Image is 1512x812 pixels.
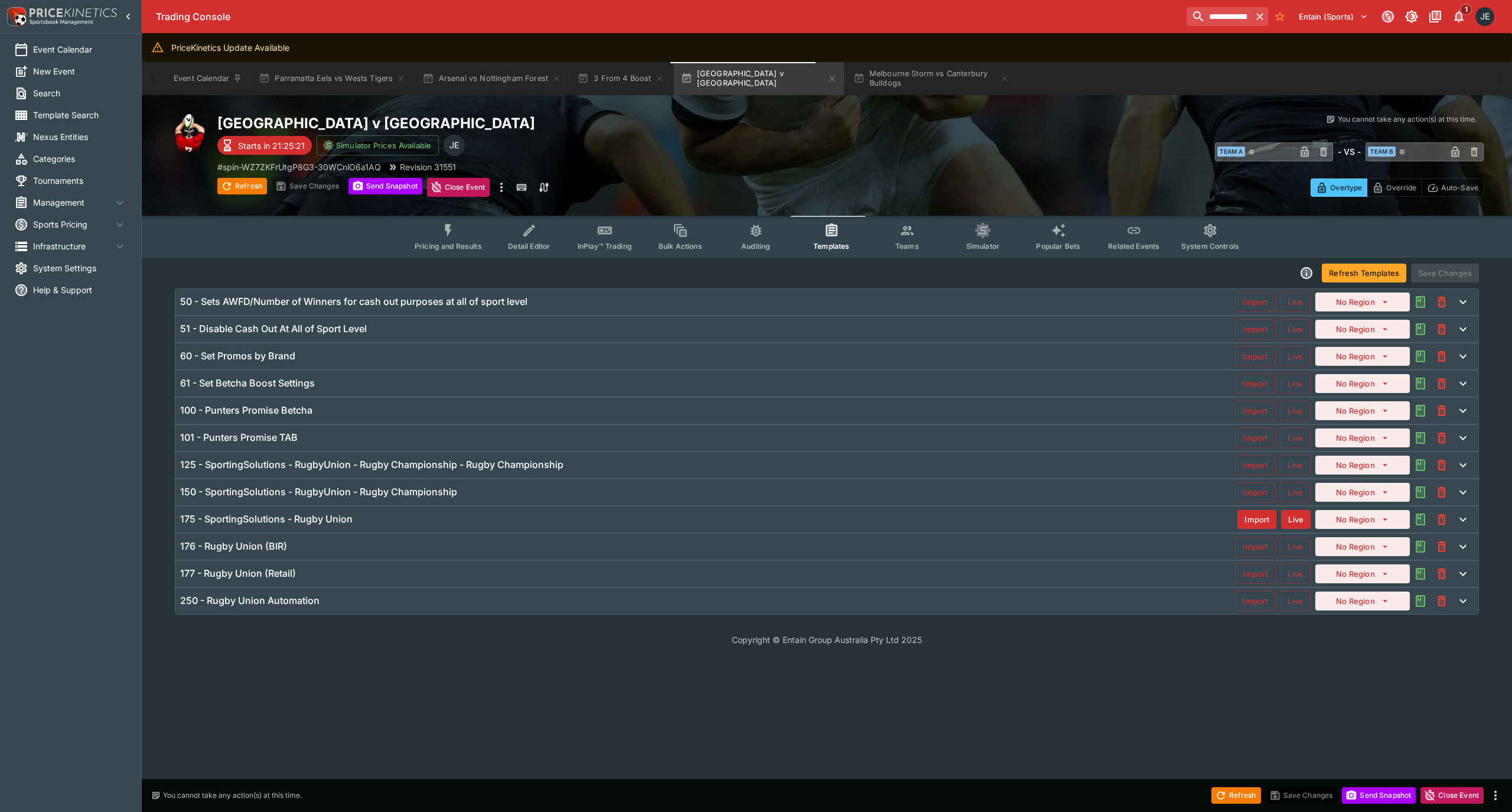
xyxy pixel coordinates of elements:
[1235,428,1275,448] button: Import
[33,240,113,252] span: Infrastructure
[1280,319,1311,339] button: Live
[171,37,289,59] div: PriceKinetics Update Available
[33,109,127,121] span: Template Search
[30,20,93,25] img: Sportsbook Management
[1338,145,1361,158] h6: - VS -
[167,62,249,95] button: Event Calendar
[163,790,302,801] p: You cannot take any action(s) at this time.
[1108,242,1159,251] span: Related Events
[1235,401,1275,421] button: Import
[1187,7,1252,26] input: search
[348,178,422,194] button: Send Snapshot
[578,242,632,251] span: InPlay™ Trading
[1431,454,1452,476] button: This will delete the selected template. You will still need to Save Template changes to commit th...
[33,65,127,77] span: New Event
[1280,373,1311,394] button: Live
[1410,319,1431,340] button: Audit the Template Change History
[1401,6,1422,27] button: Toggle light/dark mode
[33,131,127,143] span: Nexus Entities
[1235,373,1275,394] button: Import
[1431,590,1452,612] button: This will delete the selected template. You will still need to Save Template changes to commit th...
[1315,592,1410,610] button: No Region
[33,284,127,296] span: Help & Support
[180,459,563,471] h6: 125 - SportingSolutions - RugbyUnion - Rugby Championship - Rugby Championship
[1431,291,1452,313] button: This will delete the selected template. You will still need to Save Template changes to commit th...
[1315,510,1410,529] button: No Region
[400,161,456,173] p: Revision 31551
[741,242,770,251] span: Auditing
[1367,178,1422,197] button: Override
[33,218,113,230] span: Sports Pricing
[1280,564,1311,584] button: Live
[1235,346,1275,366] button: Import
[1330,181,1362,194] p: Overtype
[1338,114,1477,125] p: You cannot take any action(s) at this time.
[1217,147,1245,157] span: Team A
[1280,537,1311,557] button: Live
[846,62,1016,95] button: Melbourne Storm vs Canterbury Bulldogs
[571,62,671,95] button: 3 From 4 Boost
[1420,787,1484,804] button: Close Event
[1410,563,1431,584] button: Audit the Template Change History
[1410,291,1431,313] button: Audit the Template Change History
[1280,591,1311,611] button: Live
[427,178,490,197] button: Close Event
[1410,536,1431,557] button: Audit the Template Change History
[1322,264,1406,282] button: Refresh Templates
[180,323,367,335] h6: 51 - Disable Cash Out At All of Sport Level
[1386,181,1416,194] p: Override
[1410,373,1431,394] button: Audit the Template Change History
[1237,510,1276,529] button: Import
[1410,482,1431,503] button: Audit the Template Change History
[1315,293,1410,311] button: No Region
[1280,292,1311,312] button: Live
[1410,346,1431,367] button: Audit the Template Change History
[1315,320,1410,339] button: No Region
[1410,590,1431,612] button: Audit the Template Change History
[444,135,465,156] div: James Edlin
[180,513,353,525] h6: 175 - SportingSolutions - Rugby Union
[1488,788,1503,803] button: more
[1368,147,1396,157] span: Team B
[180,350,295,362] h6: 60 - Set Promos by Brand
[1315,347,1410,366] button: No Region
[1280,428,1311,448] button: Live
[180,377,315,389] h6: 61 - Set Betcha Boost Settings
[1410,427,1431,449] button: Audit the Template Change History
[1280,346,1311,366] button: Live
[1377,6,1399,27] button: Connected to PK
[1235,537,1275,557] button: Import
[405,216,1249,258] div: Event type filters
[1410,509,1431,530] button: Audit the Template Change History
[217,114,850,132] h2: Copy To Clipboard
[317,135,439,155] button: Simulator Prices Available
[217,161,381,173] p: Copy To Clipboard
[966,242,999,251] span: Simulator
[1431,482,1452,503] button: This will delete the selected template. You will still need to Save Template changes to commit th...
[1431,373,1452,394] button: This will delete the selected template. You will still need to Save Template changes to commit th...
[1235,319,1275,339] button: Import
[1448,6,1469,27] button: Notifications
[1422,178,1484,197] button: Auto-Save
[1431,563,1452,584] button: This will delete the selected template. You will still need to Save Template changes to commit th...
[1311,178,1367,197] button: Overtype
[1235,482,1275,502] button: Import
[1280,401,1311,421] button: Live
[1460,4,1472,15] span: 1
[1431,427,1452,449] button: This will delete the selected template. You will still need to Save Template changes to commit th...
[1425,6,1446,27] button: Documentation
[1292,7,1375,26] button: Select Tenant
[180,431,298,444] h6: 101 - Punters Promise TAB
[180,567,296,580] h6: 177 - Rugby Union (Retail)
[1472,4,1498,30] button: James Edlin
[180,404,312,417] h6: 100 - Punters Promise Betcha
[142,634,1512,646] p: Copyright © Entain Group Australia Pty Ltd 2025
[180,295,527,308] h6: 50 - Sets AWFD/Number of Winners for cash out purposes at all of sport level
[33,152,127,165] span: Categories
[1431,319,1452,340] button: This will delete the selected template. You will still need to Save Template changes to commit th...
[1431,400,1452,421] button: This will delete the selected template. You will still need to Save Template changes to commit th...
[1315,537,1410,556] button: No Region
[1235,591,1275,611] button: Import
[1431,536,1452,557] button: This will delete the selected template. You will still need to Save Template changes to commit th...
[1410,400,1431,421] button: Audit the Template Change History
